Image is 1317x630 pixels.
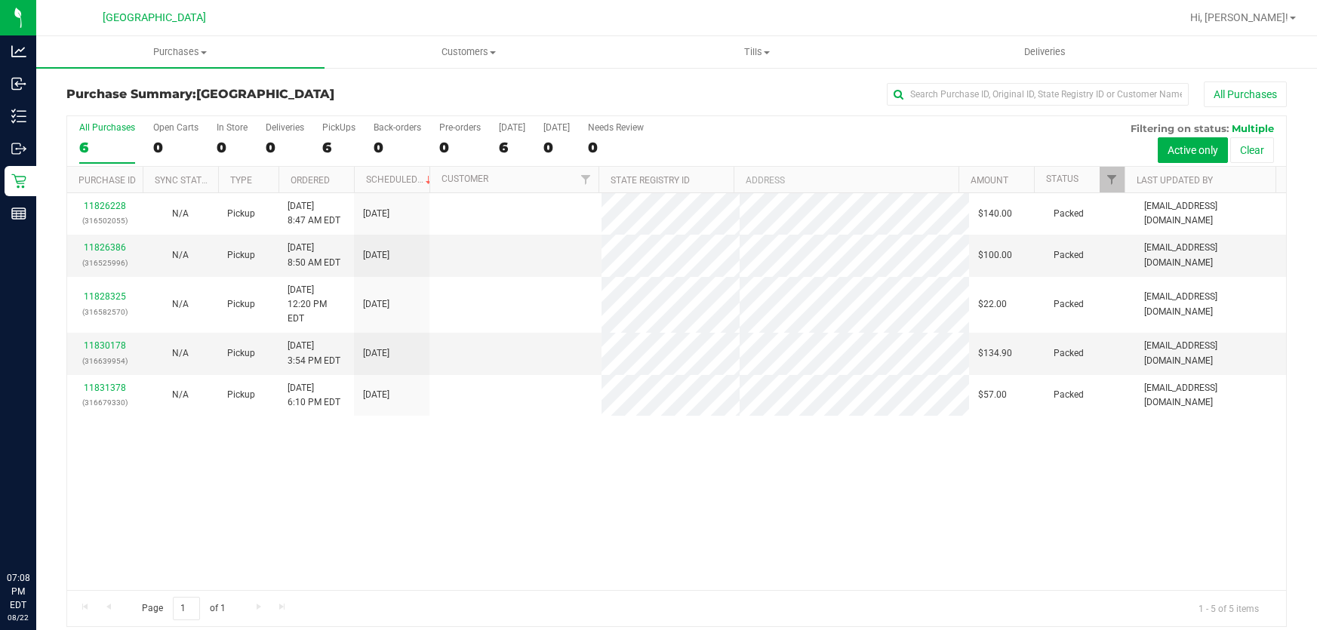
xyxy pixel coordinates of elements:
[322,139,355,156] div: 6
[543,139,570,156] div: 0
[266,139,304,156] div: 0
[227,207,255,221] span: Pickup
[217,122,248,133] div: In Store
[1054,207,1084,221] span: Packed
[172,389,189,400] span: Not Applicable
[363,388,389,402] span: [DATE]
[76,305,134,319] p: (316582570)
[155,175,213,186] a: Sync Status
[129,597,238,620] span: Page of 1
[1054,297,1084,312] span: Packed
[172,248,189,263] button: N/A
[978,388,1007,402] span: $57.00
[363,248,389,263] span: [DATE]
[614,45,900,59] span: Tills
[499,139,525,156] div: 6
[288,199,340,228] span: [DATE] 8:47 AM EDT
[1144,199,1277,228] span: [EMAIL_ADDRESS][DOMAIN_NAME]
[173,597,200,620] input: 1
[588,139,644,156] div: 0
[230,175,252,186] a: Type
[11,206,26,221] inline-svg: Reports
[1144,290,1277,318] span: [EMAIL_ADDRESS][DOMAIN_NAME]
[172,348,189,358] span: Not Applicable
[288,241,340,269] span: [DATE] 8:50 AM EDT
[196,87,334,101] span: [GEOGRAPHIC_DATA]
[439,122,481,133] div: Pre-orders
[325,45,612,59] span: Customers
[363,207,389,221] span: [DATE]
[1232,122,1274,134] span: Multiple
[1186,597,1271,619] span: 1 - 5 of 5 items
[11,109,26,124] inline-svg: Inventory
[1131,122,1229,134] span: Filtering on status:
[11,174,26,189] inline-svg: Retail
[153,139,198,156] div: 0
[172,346,189,361] button: N/A
[84,242,126,253] a: 11826386
[84,383,126,393] a: 11831378
[78,175,136,186] a: Purchase ID
[887,83,1189,106] input: Search Purchase ID, Original ID, State Registry ID or Customer Name...
[1190,11,1288,23] span: Hi, [PERSON_NAME]!
[84,201,126,211] a: 11826228
[227,346,255,361] span: Pickup
[15,509,60,555] iframe: Resource center
[76,214,134,228] p: (316502055)
[291,175,330,186] a: Ordered
[1054,346,1084,361] span: Packed
[442,174,488,184] a: Customer
[1158,137,1228,163] button: Active only
[153,122,198,133] div: Open Carts
[1046,174,1079,184] a: Status
[499,122,525,133] div: [DATE]
[11,141,26,156] inline-svg: Outbound
[36,45,325,59] span: Purchases
[79,122,135,133] div: All Purchases
[900,36,1189,68] a: Deliveries
[7,612,29,623] p: 08/22
[1230,137,1274,163] button: Clear
[611,175,690,186] a: State Registry ID
[1204,81,1287,107] button: All Purchases
[76,395,134,410] p: (316679330)
[172,299,189,309] span: Not Applicable
[1054,388,1084,402] span: Packed
[613,36,901,68] a: Tills
[1144,241,1277,269] span: [EMAIL_ADDRESS][DOMAIN_NAME]
[1054,248,1084,263] span: Packed
[374,122,421,133] div: Back-orders
[288,283,345,327] span: [DATE] 12:20 PM EDT
[36,36,325,68] a: Purchases
[172,207,189,221] button: N/A
[84,340,126,351] a: 11830178
[439,139,481,156] div: 0
[288,339,340,367] span: [DATE] 3:54 PM EDT
[363,346,389,361] span: [DATE]
[84,291,126,302] a: 11828325
[978,248,1012,263] span: $100.00
[227,388,255,402] span: Pickup
[374,139,421,156] div: 0
[978,346,1012,361] span: $134.90
[172,208,189,219] span: Not Applicable
[1144,381,1277,410] span: [EMAIL_ADDRESS][DOMAIN_NAME]
[971,175,1008,186] a: Amount
[79,139,135,156] div: 6
[978,207,1012,221] span: $140.00
[288,381,340,410] span: [DATE] 6:10 PM EDT
[1004,45,1086,59] span: Deliveries
[1100,167,1125,192] a: Filter
[588,122,644,133] div: Needs Review
[172,388,189,402] button: N/A
[11,76,26,91] inline-svg: Inbound
[543,122,570,133] div: [DATE]
[76,256,134,270] p: (316525996)
[227,248,255,263] span: Pickup
[363,297,389,312] span: [DATE]
[325,36,613,68] a: Customers
[103,11,206,24] span: [GEOGRAPHIC_DATA]
[366,174,435,185] a: Scheduled
[172,250,189,260] span: Not Applicable
[1144,339,1277,367] span: [EMAIL_ADDRESS][DOMAIN_NAME]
